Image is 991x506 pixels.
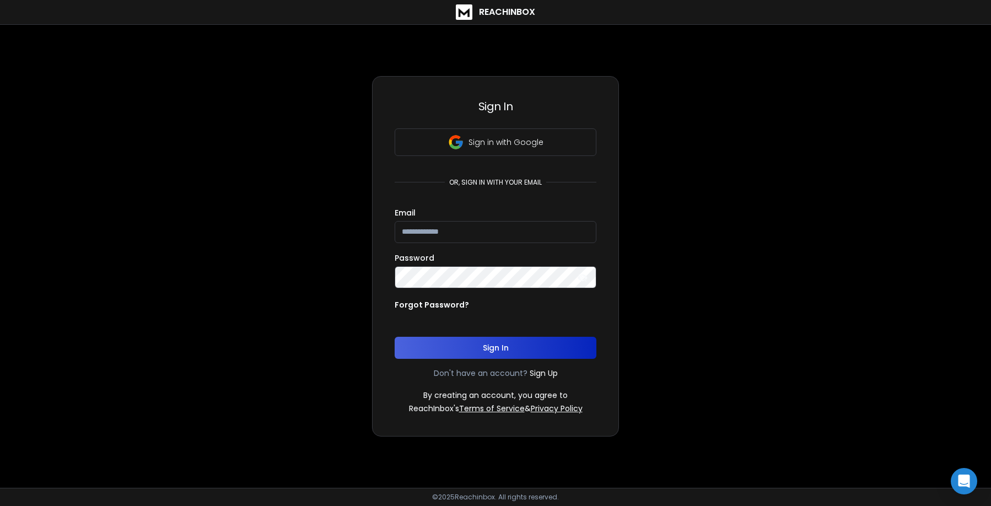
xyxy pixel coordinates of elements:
[395,99,596,114] h3: Sign In
[395,209,416,217] label: Email
[432,493,559,502] p: © 2025 Reachinbox. All rights reserved.
[409,403,583,414] p: ReachInbox's &
[395,337,596,359] button: Sign In
[395,128,596,156] button: Sign in with Google
[456,4,535,20] a: ReachInbox
[479,6,535,19] h1: ReachInbox
[395,299,469,310] p: Forgot Password?
[468,137,543,148] p: Sign in with Google
[445,178,546,187] p: or, sign in with your email
[395,254,434,262] label: Password
[456,4,472,20] img: logo
[423,390,568,401] p: By creating an account, you agree to
[530,368,558,379] a: Sign Up
[951,468,977,494] div: Open Intercom Messenger
[459,403,525,414] a: Terms of Service
[434,368,527,379] p: Don't have an account?
[531,403,583,414] a: Privacy Policy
